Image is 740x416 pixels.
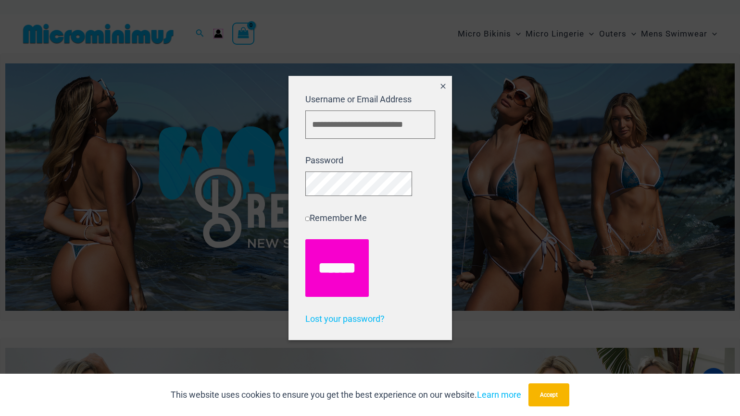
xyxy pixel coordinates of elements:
input: Remember Me [305,217,310,221]
p: This website uses cookies to ensure you get the best experience on our website. [171,388,521,402]
a: Lost your password? [305,314,385,324]
a: Learn more [477,390,521,400]
label: Remember Me [305,213,367,223]
label: Password [305,155,343,165]
button: Accept [528,383,569,406]
label: Username or Email Address [305,94,412,104]
button: Close popup [434,76,452,98]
